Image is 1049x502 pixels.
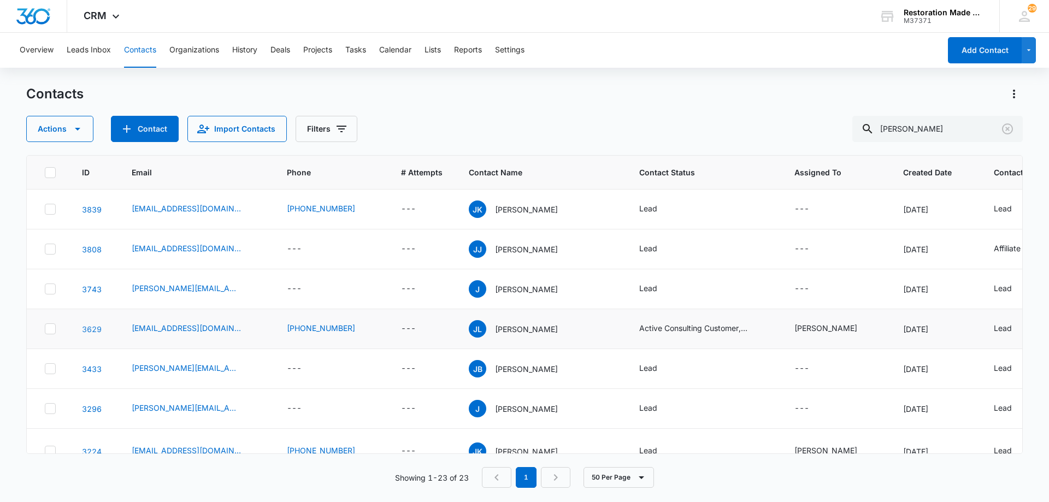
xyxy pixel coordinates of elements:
p: [PERSON_NAME] [495,363,558,375]
span: 29 [1028,4,1036,13]
div: Phone - - Select to Edit Field [287,243,321,256]
input: Search Contacts [852,116,1023,142]
span: ID [82,167,90,178]
p: [PERSON_NAME] [495,403,558,415]
div: Affiliate [994,243,1021,254]
div: Contact Status - Lead - Select to Edit Field [639,203,677,216]
button: Add Contact [111,116,179,142]
div: Lead [639,445,657,456]
div: account id [904,17,983,25]
div: [PERSON_NAME] [794,445,857,456]
button: Contacts [124,33,156,68]
div: [DATE] [903,363,968,375]
div: Lead [639,243,657,254]
p: [PERSON_NAME] [495,204,558,215]
span: Contact Status [639,167,752,178]
div: --- [794,402,809,415]
div: # Attempts - - Select to Edit Field [401,243,435,256]
div: --- [794,243,809,256]
div: notifications count [1028,4,1036,13]
div: Contact Type - Affiliate - Select to Edit Field [994,243,1040,256]
div: # Attempts - - Select to Edit Field [401,445,435,458]
div: --- [401,402,416,415]
a: Navigate to contact details page for James Jarvis [82,245,102,254]
div: Contact Name - James Jarvis - Select to Edit Field [469,240,577,258]
div: Contact Name - James - Select to Edit Field [469,400,577,417]
div: [PERSON_NAME] [794,322,857,334]
div: Assigned To - - Select to Edit Field [794,282,829,296]
button: Add Contact [948,37,1022,63]
button: Overview [20,33,54,68]
div: # Attempts - - Select to Edit Field [401,203,435,216]
span: JB [469,360,486,377]
div: Contact Name - James Kiernan - Select to Edit Field [469,442,577,460]
div: Contact Status - Lead - Select to Edit Field [639,402,677,415]
button: Actions [26,116,93,142]
div: Lead [994,402,1012,414]
a: [EMAIL_ADDRESS][DOMAIN_NAME] [132,203,241,214]
div: Lead [994,362,1012,374]
button: Actions [1005,85,1023,103]
div: [DATE] [903,244,968,255]
div: Contact Name - James Burdett - Select to Edit Field [469,360,577,377]
span: J [469,280,486,298]
div: Assigned To - - Select to Edit Field [794,243,829,256]
div: --- [794,203,809,216]
div: Assigned To - - Select to Edit Field [794,402,829,415]
div: [DATE] [903,403,968,415]
span: Created Date [903,167,952,178]
button: Clear [999,120,1016,138]
button: Reports [454,33,482,68]
div: Lead [639,282,657,294]
div: Lead [994,445,1012,456]
button: Settings [495,33,524,68]
div: # Attempts - - Select to Edit Field [401,282,435,296]
button: 50 Per Page [584,467,654,488]
div: Lead [639,203,657,214]
div: Email - james.b@restoration1.com - Select to Edit Field [132,362,261,375]
span: JJ [469,240,486,258]
a: Navigate to contact details page for James Loy [82,324,102,334]
span: Assigned To [794,167,861,178]
a: [PHONE_NUMBER] [287,445,355,456]
div: Assigned To - - Select to Edit Field [794,362,829,375]
div: Lead [994,203,1012,214]
a: [PHONE_NUMBER] [287,203,355,214]
div: --- [287,402,302,415]
a: [PHONE_NUMBER] [287,322,355,334]
h1: Contacts [26,86,84,102]
span: JL [469,320,486,338]
p: [PERSON_NAME] [495,323,558,335]
div: account name [904,8,983,17]
div: Contact Status - Lead - Select to Edit Field [639,362,677,375]
div: Lead [639,402,657,414]
div: Email - james.appleton@pauldavis.com - Select to Edit Field [132,402,261,415]
div: Active Consulting Customer, Lead [639,322,749,334]
div: --- [287,243,302,256]
div: --- [794,362,809,375]
button: Filters [296,116,357,142]
a: [PERSON_NAME][EMAIL_ADDRESS][DOMAIN_NAME] [132,362,241,374]
div: Contact Name - James - Select to Edit Field [469,280,577,298]
nav: Pagination [482,467,570,488]
p: [PERSON_NAME] [495,446,558,457]
a: [EMAIL_ADDRESS][DOMAIN_NAME] [132,445,241,456]
div: Phone - 7322770838 - Select to Edit Field [287,203,375,216]
button: History [232,33,257,68]
button: Projects [303,33,332,68]
div: --- [401,282,416,296]
em: 1 [516,467,537,488]
div: Assigned To - Nate Cisney - Select to Edit Field [794,322,877,335]
span: Email [132,167,245,178]
p: [PERSON_NAME] [495,244,558,255]
p: Showing 1-23 of 23 [395,472,469,483]
div: --- [401,322,416,335]
div: Email - jjarvis@aramsco.com - Select to Edit Field [132,243,261,256]
div: Contact Type - Lead - Select to Edit Field [994,362,1032,375]
span: CRM [84,10,107,21]
div: [DATE] [903,323,968,335]
p: [PERSON_NAME] [495,284,558,295]
a: [EMAIL_ADDRESS][DOMAIN_NAME] [132,322,241,334]
a: Navigate to contact details page for James [82,404,102,414]
a: Navigate to contact details page for James Kiernan [82,447,102,456]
